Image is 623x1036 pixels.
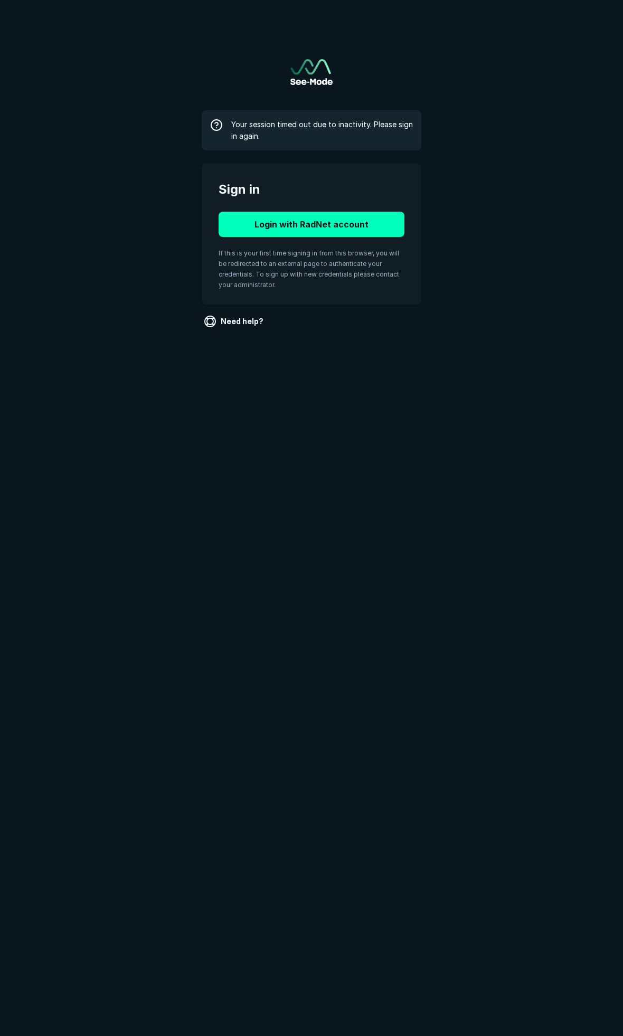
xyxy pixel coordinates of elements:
img: See-Mode Logo [290,59,333,85]
span: Sign in [219,180,404,199]
span: If this is your first time signing in from this browser, you will be redirected to an external pa... [219,249,399,289]
button: Login with RadNet account [219,212,404,237]
a: Need help? [202,313,268,330]
span: Your session timed out due to inactivity. Please sign in again. [231,119,413,142]
a: Go to sign in [290,59,333,85]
